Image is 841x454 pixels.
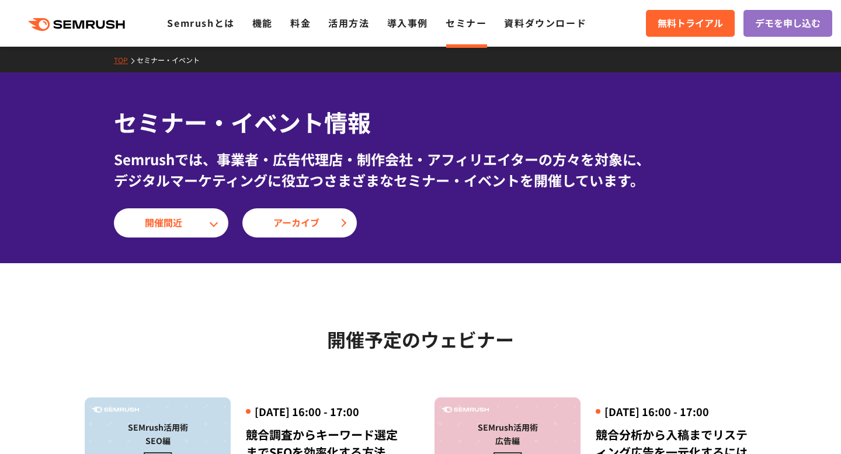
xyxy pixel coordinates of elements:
div: SEMrush活用術 広告編 [440,421,575,448]
a: セミナー [446,16,486,30]
div: [DATE] 16:00 - 17:00 [246,404,406,419]
a: 資料ダウンロード [504,16,586,30]
span: アーカイブ [273,215,326,231]
div: SEMrush活用術 SEO編 [91,421,225,448]
a: Semrushとは [167,16,234,30]
img: Semrush [442,407,489,413]
a: アーカイブ [242,208,357,238]
a: 導入事例 [387,16,428,30]
a: 活用方法 [328,16,369,30]
a: 料金 [290,16,311,30]
img: Semrush [92,407,139,413]
div: Semrushでは、事業者・広告代理店・制作会社・アフィリエイターの方々を対象に、 デジタルマーケティングに役立つさまざまなセミナー・イベントを開催しています。 [114,149,727,191]
a: デモを申し込む [743,10,832,37]
span: デモを申し込む [755,16,821,31]
a: 開催間近 [114,208,228,238]
div: [DATE] 16:00 - 17:00 [596,404,756,419]
h1: セミナー・イベント情報 [114,105,727,139]
a: TOP [114,55,137,65]
span: 開催間近 [145,215,197,231]
a: 無料トライアル [646,10,735,37]
h2: 開催予定のウェビナー [85,324,756,354]
a: セミナー・イベント [137,55,208,65]
a: 機能 [252,16,273,30]
span: 無料トライアル [658,16,723,31]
